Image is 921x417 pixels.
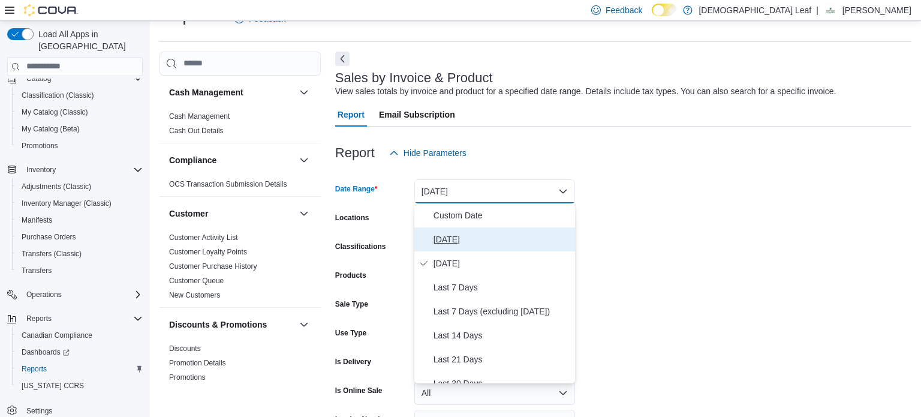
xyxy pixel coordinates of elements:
button: Catalog [22,71,56,86]
button: Reports [2,310,148,327]
button: Catalog [2,70,148,87]
span: Load All Apps in [GEOGRAPHIC_DATA] [34,28,143,52]
span: Canadian Compliance [22,331,92,340]
span: [DATE] [434,256,570,271]
a: Discounts [169,344,201,353]
span: Transfers [17,263,143,278]
span: Purchase Orders [22,232,76,242]
button: Hide Parameters [384,141,471,165]
button: Compliance [297,153,311,167]
h3: Cash Management [169,86,243,98]
img: Cova [24,4,78,16]
span: Adjustments (Classic) [22,182,91,191]
span: [US_STATE] CCRS [22,381,84,391]
a: New Customers [169,291,220,299]
span: Manifests [22,215,52,225]
span: Transfers (Classic) [17,247,143,261]
span: Transfers [22,266,52,275]
button: Operations [2,286,148,303]
label: Date Range [335,184,378,194]
label: Classifications [335,242,386,251]
button: Transfers [12,262,148,279]
span: Catalog [22,71,143,86]
span: Cash Out Details [169,126,224,136]
span: Hide Parameters [404,147,466,159]
h3: Compliance [169,154,216,166]
div: Breeanne Ridge [823,3,838,17]
div: Select listbox [414,203,575,383]
a: Inventory Manager (Classic) [17,196,116,211]
button: Compliance [169,154,294,166]
a: Dashboards [17,345,74,359]
label: Locations [335,213,369,223]
button: Customer [169,208,294,220]
span: Catalog [26,74,51,83]
a: Customer Loyalty Points [169,248,247,256]
span: Purchase Orders [17,230,143,244]
span: Promotion Details [169,358,226,368]
a: Reports [17,362,52,376]
span: Operations [22,287,143,302]
button: Reports [12,361,148,377]
button: Operations [22,287,67,302]
span: Reports [17,362,143,376]
span: Inventory Manager (Classic) [22,199,112,208]
span: Settings [26,406,52,416]
button: Reports [22,311,56,326]
button: Inventory [2,161,148,178]
a: Promotions [17,139,63,153]
label: Is Online Sale [335,386,383,395]
p: [PERSON_NAME] [842,3,911,17]
button: Classification (Classic) [12,87,148,104]
button: My Catalog (Beta) [12,121,148,137]
a: Promotion Details [169,359,226,367]
span: Reports [22,311,143,326]
a: Customer Activity List [169,233,238,242]
span: My Catalog (Classic) [22,107,88,117]
div: Customer [159,230,321,307]
button: Adjustments (Classic) [12,178,148,195]
span: Inventory [22,163,143,177]
span: Last 21 Days [434,352,570,367]
button: Customer [297,206,311,221]
span: Manifests [17,213,143,227]
button: Canadian Compliance [12,327,148,344]
button: All [414,381,575,405]
span: Custom Date [434,208,570,223]
span: Email Subscription [379,103,455,127]
a: OCS Transaction Submission Details [169,180,287,188]
span: Dashboards [22,347,70,357]
a: Canadian Compliance [17,328,97,343]
button: Next [335,52,350,66]
input: Dark Mode [652,4,677,16]
button: Cash Management [297,85,311,100]
button: Cash Management [169,86,294,98]
span: Operations [26,290,62,299]
a: Classification (Classic) [17,88,99,103]
span: Last 7 Days (excluding [DATE]) [434,304,570,319]
span: Customer Purchase History [169,262,257,271]
a: Adjustments (Classic) [17,179,96,194]
span: Customer Loyalty Points [169,247,247,257]
span: Feedback [606,4,642,16]
div: Cash Management [159,109,321,143]
button: Promotions [12,137,148,154]
div: Discounts & Promotions [159,341,321,389]
h3: Report [335,146,375,160]
a: [US_STATE] CCRS [17,379,89,393]
button: Inventory Manager (Classic) [12,195,148,212]
label: Products [335,271,366,280]
div: View sales totals by invoice and product for a specified date range. Details include tax types. Y... [335,85,836,98]
span: Promotions [22,141,58,151]
span: My Catalog (Classic) [17,105,143,119]
span: My Catalog (Beta) [22,124,80,134]
button: Discounts & Promotions [169,319,294,331]
a: Promotions [169,373,206,382]
span: My Catalog (Beta) [17,122,143,136]
span: Customer Queue [169,276,224,286]
div: Compliance [159,177,321,196]
span: Reports [22,364,47,374]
